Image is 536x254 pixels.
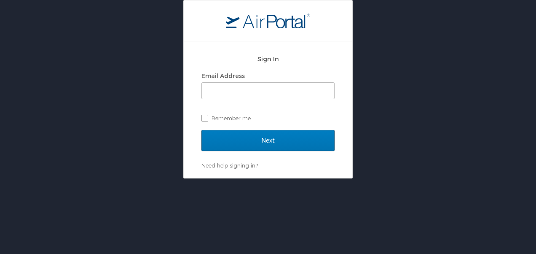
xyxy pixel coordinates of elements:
input: Next [201,130,335,151]
a: Need help signing in? [201,162,258,169]
img: logo [226,13,310,28]
label: Remember me [201,112,335,124]
h2: Sign In [201,54,335,64]
label: Email Address [201,72,245,79]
